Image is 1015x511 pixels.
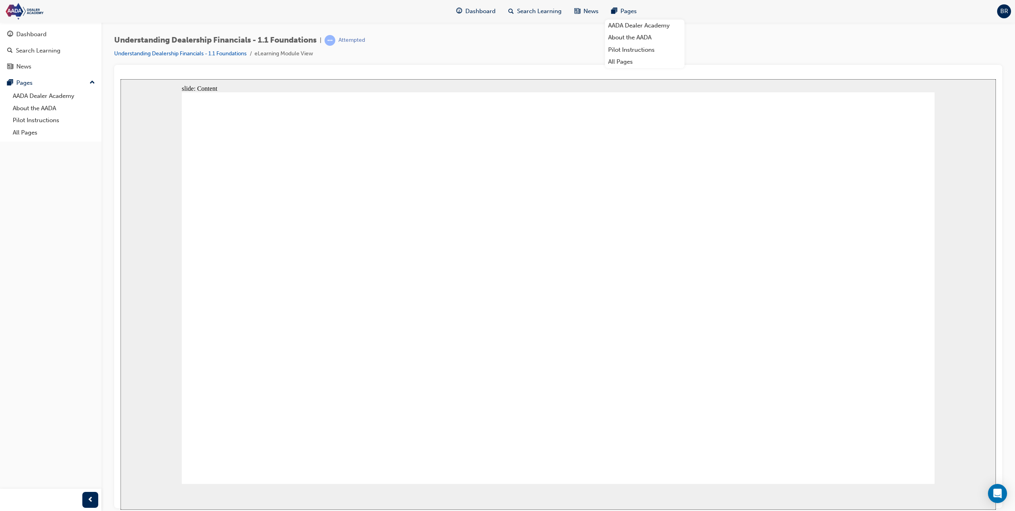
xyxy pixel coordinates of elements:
a: Pilot Instructions [10,114,98,127]
span: learningRecordVerb_ATTEMPT-icon [325,35,335,46]
button: DashboardSearch LearningNews [3,25,98,76]
a: All Pages [605,56,684,68]
a: news-iconNews [568,3,605,20]
div: Pages [16,78,33,88]
div: Attempted [338,37,365,44]
a: Dashboard [3,27,98,42]
button: BR [997,4,1011,18]
div: News [16,62,31,71]
img: Trak [4,2,95,20]
a: guage-iconDashboard [450,3,502,20]
span: guage-icon [456,6,462,16]
span: Understanding Dealership Financials - 1.1 Foundations [114,36,317,45]
a: pages-iconPages [605,3,643,20]
a: About the AADA [10,102,98,115]
span: news-icon [574,6,580,16]
span: Pages [620,7,637,16]
span: Dashboard [465,7,496,16]
span: news-icon [7,63,13,70]
a: Understanding Dealership Financials - 1.1 Foundations [114,50,247,57]
a: search-iconSearch Learning [502,3,568,20]
div: Open Intercom Messenger [988,484,1007,503]
button: Pages [3,76,98,90]
span: prev-icon [87,495,93,505]
a: Pilot Instructions [605,44,684,56]
span: up-icon [89,78,95,88]
a: About the AADA [605,31,684,44]
span: pages-icon [7,80,13,87]
li: eLearning Module View [255,49,313,59]
span: News [583,7,599,16]
span: Search Learning [517,7,562,16]
span: BR [1000,7,1008,16]
a: Search Learning [3,43,98,58]
a: All Pages [10,127,98,139]
span: guage-icon [7,31,13,38]
a: News [3,59,98,74]
span: search-icon [7,47,13,55]
span: | [320,36,321,45]
div: Search Learning [16,46,60,55]
a: AADA Dealer Academy [10,90,98,102]
a: AADA Dealer Academy [605,20,684,32]
span: pages-icon [611,6,617,16]
span: search-icon [508,6,514,16]
div: Dashboard [16,30,47,39]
